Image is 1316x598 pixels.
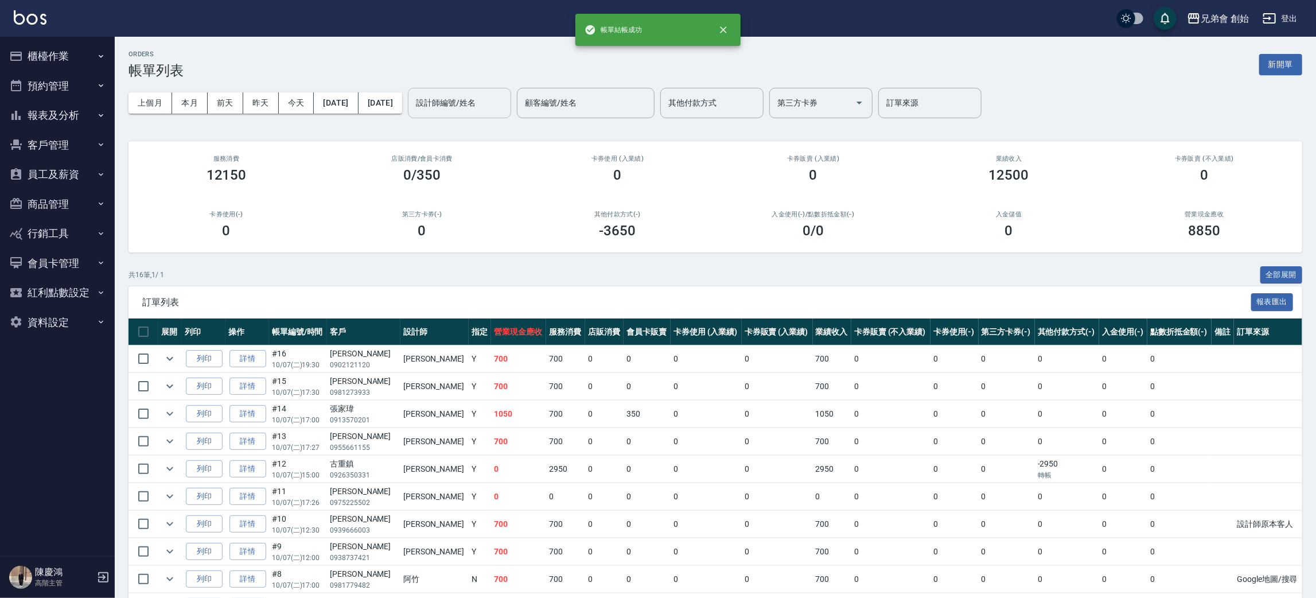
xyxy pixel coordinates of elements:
p: 10/07 (二) 19:30 [272,360,324,370]
td: 0 [671,538,742,565]
button: 商品管理 [5,189,110,219]
img: Logo [14,10,46,25]
td: 0 [1099,483,1147,510]
p: 0913570201 [330,415,398,425]
td: 0 [979,345,1035,372]
td: 0 [1035,428,1099,455]
td: 700 [491,345,546,372]
span: 訂單列表 [142,297,1251,308]
td: 0 [930,345,979,372]
th: 第三方卡券(-) [979,319,1035,345]
button: 兄弟會 創始 [1182,7,1253,30]
td: Y [469,345,491,372]
td: 0 [930,456,979,483]
td: #12 [269,456,327,483]
td: 0 [1035,401,1099,428]
span: 帳單結帳成功 [585,24,642,36]
td: 0 [1147,373,1212,400]
p: 0981779482 [330,580,398,591]
td: 0 [742,538,813,565]
th: 操作 [225,319,269,345]
td: 0 [742,483,813,510]
td: 0 [585,483,624,510]
th: 點數折抵金額(-) [1147,319,1212,345]
p: 10/07 (二) 12:00 [272,553,324,563]
td: 0 [930,373,979,400]
td: #16 [269,345,327,372]
p: 10/07 (二) 17:27 [272,442,324,453]
td: 0 [742,373,813,400]
td: 0 [585,511,624,538]
button: expand row [161,515,178,533]
td: 0 [585,373,624,400]
td: 0 [742,456,813,483]
td: Y [469,373,491,400]
button: 新開單 [1259,54,1302,75]
button: 行銷工具 [5,219,110,248]
td: -2950 [1035,456,1099,483]
td: 700 [546,538,585,565]
div: [PERSON_NAME] [330,568,398,580]
th: 展開 [158,319,182,345]
td: 700 [813,345,852,372]
h3: -3650 [599,223,636,239]
td: [PERSON_NAME] [400,483,469,510]
td: 700 [813,428,852,455]
p: 0902121120 [330,360,398,370]
button: expand row [161,433,178,450]
th: 指定 [469,319,491,345]
td: 0 [1099,373,1147,400]
td: 0 [851,511,930,538]
p: 0938737421 [330,553,398,563]
td: 0 [624,373,671,400]
a: 詳情 [229,570,266,588]
button: expand row [161,460,178,477]
p: 10/07 (二) 17:30 [272,387,324,398]
td: 0 [671,373,742,400]
button: Open [850,94,869,112]
td: #11 [269,483,327,510]
td: 0 [851,483,930,510]
th: 卡券使用(-) [930,319,979,345]
td: 設計師原本客人 [1234,511,1302,538]
th: 業績收入 [813,319,852,345]
h2: 卡券使用(-) [142,211,310,218]
h3: 服務消費 [142,155,310,162]
button: expand row [161,570,178,588]
td: 0 [742,511,813,538]
button: 客戶管理 [5,130,110,160]
button: 櫃檯作業 [5,41,110,71]
button: 報表匯出 [1251,293,1294,311]
h3: 0 /0 [803,223,824,239]
td: Y [469,483,491,510]
button: expand row [161,488,178,505]
th: 入金使用(-) [1099,319,1147,345]
td: 700 [491,373,546,400]
h3: 0 [809,167,817,183]
div: 張家瑋 [330,403,398,415]
td: 0 [585,566,624,593]
div: [PERSON_NAME] [330,513,398,525]
td: 0 [851,428,930,455]
th: 列印 [182,319,225,345]
td: 700 [546,373,585,400]
div: 古重鎮 [330,458,398,470]
h2: 業績收入 [925,155,1093,162]
a: 報表匯出 [1251,296,1294,307]
button: 本月 [172,92,208,114]
td: 700 [813,511,852,538]
button: 列印 [186,433,223,451]
td: 0 [742,401,813,428]
div: [PERSON_NAME] [330,430,398,442]
td: Y [469,538,491,565]
td: 0 [671,511,742,538]
a: 詳情 [229,488,266,506]
button: 員工及薪資 [5,160,110,189]
th: 營業現金應收 [491,319,546,345]
td: 0 [1147,401,1212,428]
button: 預約管理 [5,71,110,101]
td: 700 [813,566,852,593]
div: [PERSON_NAME] [330,348,398,360]
td: 0 [930,428,979,455]
td: 0 [624,345,671,372]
